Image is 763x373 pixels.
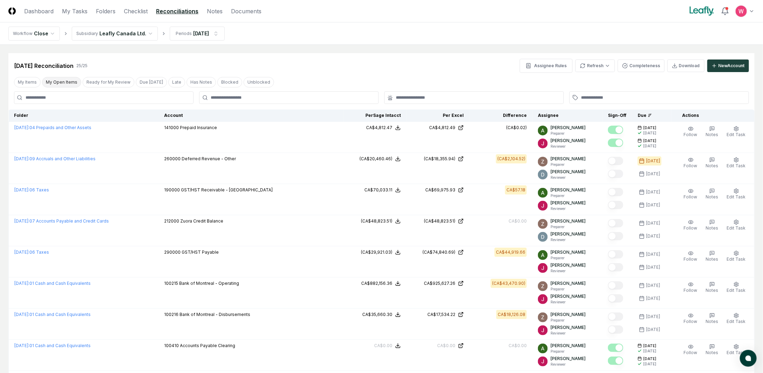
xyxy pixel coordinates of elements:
[646,264,660,270] div: [DATE]
[124,7,148,15] a: Checklist
[14,62,73,70] div: [DATE] Reconciliation
[646,326,660,333] div: [DATE]
[682,311,699,326] button: Follow
[176,30,192,37] div: Periods
[551,175,586,180] p: Reviewer
[643,356,656,361] span: [DATE]
[164,343,179,348] span: 100410
[608,263,623,272] button: Mark complete
[551,255,586,261] p: Preparer
[706,319,719,324] span: Notes
[24,7,54,15] a: Dashboard
[164,156,181,161] span: 260000
[187,77,216,87] button: Has Notes
[181,187,273,192] span: GST/HST Receivable - [GEOGRAPHIC_DATA]
[608,325,623,334] button: Mark complete
[412,156,464,162] a: (CA$18,355.94)
[551,206,586,211] p: Reviewer
[14,125,29,130] span: [DATE] :
[180,218,223,224] span: Zuora Credit Balance
[412,343,464,349] a: CA$0.00
[608,139,623,147] button: Mark complete
[646,233,660,239] div: [DATE]
[182,249,219,255] span: GST/HST Payable
[520,59,573,73] button: Assignee Rules
[682,249,699,264] button: Follow
[343,110,406,122] th: Per Sage Intacct
[727,194,746,199] span: Edit Task
[180,343,235,348] span: Accounts Payable Clearing
[76,63,87,69] div: 25 / 25
[575,59,615,72] button: Refresh
[156,7,198,15] a: Reconciliations
[646,171,660,177] div: [DATE]
[551,162,586,167] p: Preparer
[412,249,464,255] a: (CA$74,840.69)
[638,112,666,119] div: Due
[551,331,586,336] p: Reviewer
[646,202,660,208] div: [DATE]
[705,280,720,295] button: Notes
[643,138,656,143] span: [DATE]
[231,7,261,15] a: Documents
[164,281,178,286] span: 100215
[424,218,455,224] div: (CA$48,823.51)
[551,187,586,193] p: [PERSON_NAME]
[9,110,159,122] th: Folder
[14,281,91,286] a: [DATE]:01 Cash and Cash Equivalents
[538,188,548,198] img: ACg8ocKKg2129bkBZaX4SAoUQtxLaQ4j-f2PQjMuak4pDCyzCI-IvA=s96-c
[361,218,392,224] div: (CA$48,823.51)
[684,350,698,355] span: Follow
[684,225,698,231] span: Follow
[62,7,87,15] a: My Tasks
[361,249,392,255] div: (CA$29,921.03)
[705,187,720,202] button: Notes
[509,218,527,224] div: CA$0.00
[726,218,747,233] button: Edit Task
[83,77,134,87] button: Ready for My Review
[14,312,29,317] span: [DATE] :
[727,256,746,262] span: Edit Task
[551,311,586,318] p: [PERSON_NAME]
[424,156,455,162] div: (CA$18,355.94)
[551,125,586,131] p: [PERSON_NAME]
[646,282,660,289] div: [DATE]
[14,249,29,255] span: [DATE] :
[736,6,747,17] img: ACg8ocIceHSWyQfagGvDoxhDyw_3B2kX-HJcUhl_gb0t8GGG-Ydwuw=s96-c
[551,193,586,198] p: Preparer
[643,343,656,349] span: [DATE]
[684,194,698,199] span: Follow
[427,311,455,318] div: CA$17,534.22
[14,125,91,130] a: [DATE]:04 Prepaids and Other Assets
[551,318,586,323] p: Preparer
[437,343,455,349] div: CA$0.00
[551,280,586,287] p: [PERSON_NAME]
[469,110,532,122] th: Difference
[14,156,96,161] a: [DATE]:09 Accruals and Other Liabilities
[705,311,720,326] button: Notes
[684,319,698,324] span: Follow
[14,218,109,224] a: [DATE]:07 Accounts Payable and Credit Cards
[538,281,548,291] img: ACg8ocKnDsamp5-SE65NkOhq35AnOBarAXdzXQ03o9g231ijNgHgyA=s96-c
[551,218,586,224] p: [PERSON_NAME]
[374,343,401,349] button: CA$0.00
[14,156,29,161] span: [DATE] :
[14,312,91,317] a: [DATE]:01 Cash and Cash Equivalents
[96,7,115,15] a: Folders
[180,312,250,317] span: Bank of Montreal - Disbursements
[551,293,586,300] p: [PERSON_NAME]
[706,163,719,168] span: Notes
[602,110,632,122] th: Sign-Off
[364,187,401,193] button: CA$70,033.11
[551,224,586,230] p: Preparer
[496,249,525,255] div: CA$44,919.66
[532,110,602,122] th: Assignee
[646,220,660,226] div: [DATE]
[538,232,548,242] img: ACg8ocLeIi4Jlns6Fsr4lO0wQ1XJrFQvF4yUjbLrd1AsCAOmrfa1KQ=s96-c
[551,262,586,268] p: [PERSON_NAME]
[608,201,623,209] button: Mark complete
[14,77,41,87] button: My Items
[180,125,217,130] span: Prepaid Insurance
[706,256,719,262] span: Notes
[705,218,720,233] button: Notes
